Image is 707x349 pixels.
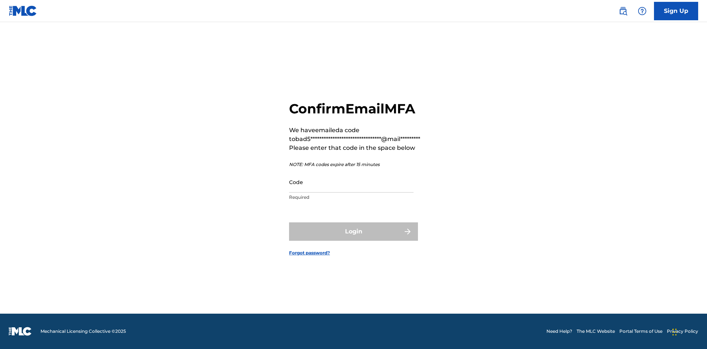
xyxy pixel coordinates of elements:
[9,327,32,336] img: logo
[619,328,662,335] a: Portal Terms of Use
[638,7,647,15] img: help
[546,328,572,335] a: Need Help?
[289,144,420,152] p: Please enter that code in the space below
[667,328,698,335] a: Privacy Policy
[670,314,707,349] iframe: Chat Widget
[635,4,650,18] div: Help
[619,7,627,15] img: search
[616,4,630,18] a: Public Search
[41,328,126,335] span: Mechanical Licensing Collective © 2025
[577,328,615,335] a: The MLC Website
[289,101,420,117] h2: Confirm Email MFA
[289,161,420,168] p: NOTE: MFA codes expire after 15 minutes
[672,321,677,343] div: Drag
[289,194,414,201] p: Required
[289,250,330,256] a: Forgot password?
[654,2,698,20] a: Sign Up
[9,6,37,16] img: MLC Logo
